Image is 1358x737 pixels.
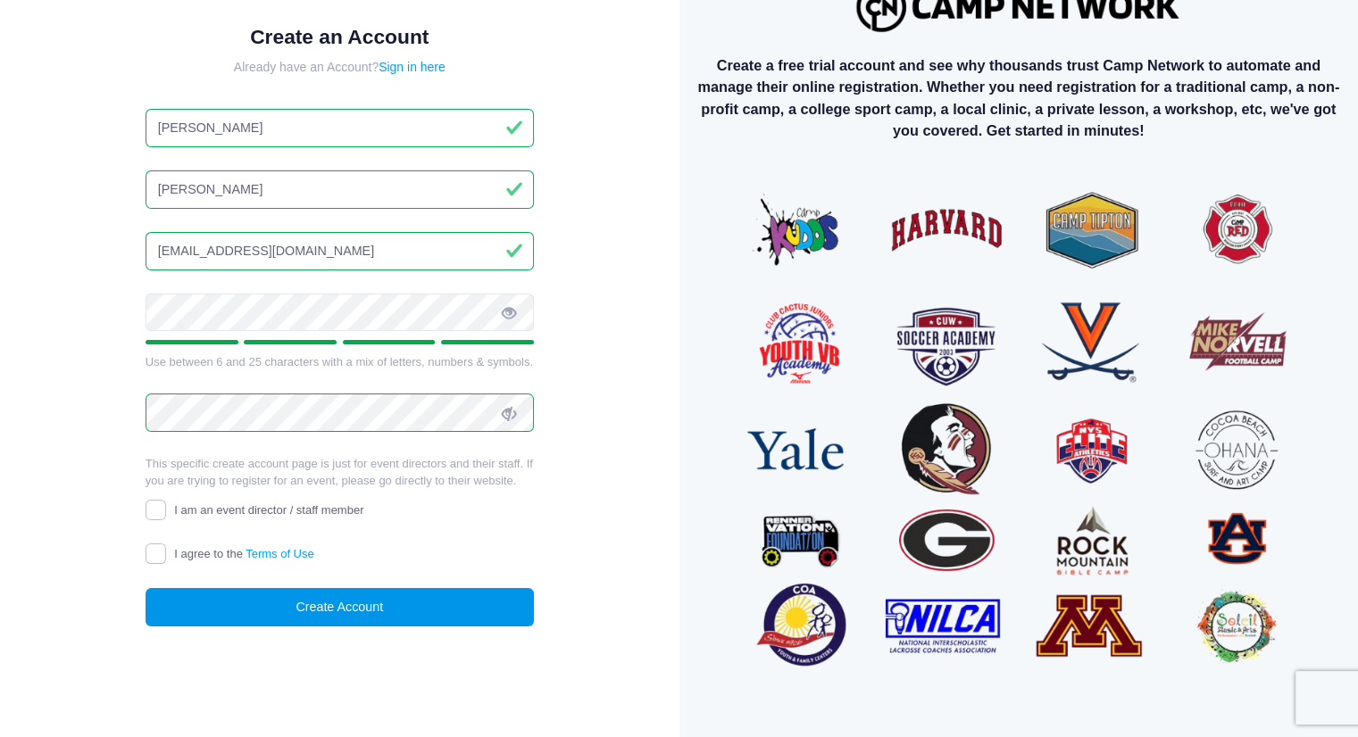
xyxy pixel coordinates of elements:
[146,500,166,520] input: I am an event director / staff member
[146,455,534,490] p: This specific create account page is just for event directors and their staff. If you are trying ...
[146,109,534,147] input: First Name
[174,503,363,517] span: I am an event director / staff member
[146,543,166,564] input: I agree to theTerms of Use
[246,547,314,560] a: Terms of Use
[146,588,534,626] button: Create Account
[146,232,534,270] input: Email
[146,353,534,371] div: Use between 6 and 25 characters with a mix of letters, numbers & symbols.
[146,58,534,77] div: Already have an Account?
[694,54,1344,142] p: Create a free trial account and see why thousands trust Camp Network to automate and manage their...
[146,25,534,49] h1: Create an Account
[174,547,313,560] span: I agree to the
[379,60,446,74] a: Sign in here
[146,170,534,209] input: Last Name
